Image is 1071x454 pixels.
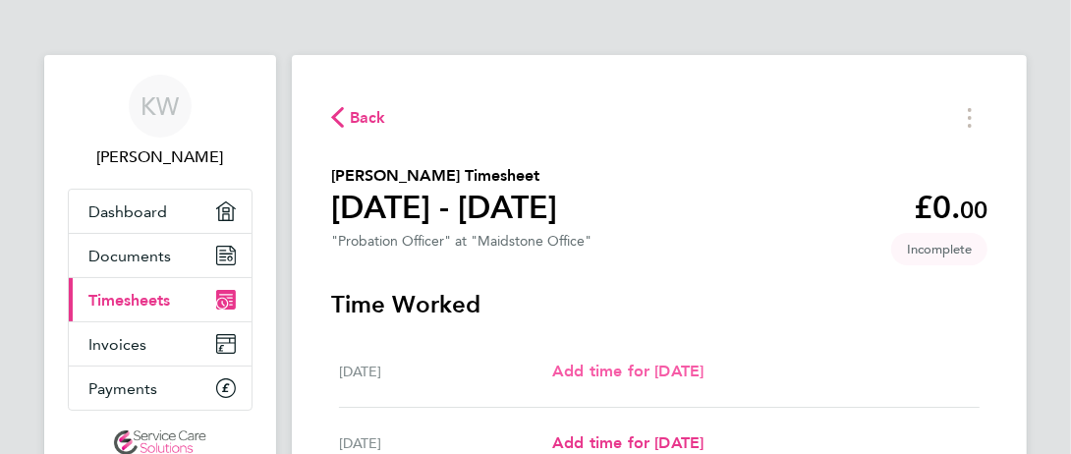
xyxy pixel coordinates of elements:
[891,233,987,265] span: This timesheet is Incomplete.
[141,93,180,119] span: KW
[331,164,557,188] h2: [PERSON_NAME] Timesheet
[88,335,146,354] span: Invoices
[69,367,252,410] a: Payments
[552,362,704,380] span: Add time for [DATE]
[952,102,987,133] button: Timesheets Menu
[88,202,167,221] span: Dashboard
[69,278,252,321] a: Timesheets
[552,360,704,383] a: Add time for [DATE]
[960,196,987,224] span: 00
[331,233,592,250] div: "Probation Officer" at "Maidstone Office"
[339,360,552,383] div: [DATE]
[69,190,252,233] a: Dashboard
[552,433,704,452] span: Add time for [DATE]
[88,291,170,310] span: Timesheets
[331,188,557,227] h1: [DATE] - [DATE]
[88,379,157,398] span: Payments
[331,105,386,130] button: Back
[69,234,252,277] a: Documents
[331,289,987,320] h3: Time Worked
[68,145,253,169] span: Katy Westcott
[68,75,253,169] a: KW[PERSON_NAME]
[88,247,171,265] span: Documents
[350,106,386,130] span: Back
[914,189,987,226] app-decimal: £0.
[69,322,252,366] a: Invoices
